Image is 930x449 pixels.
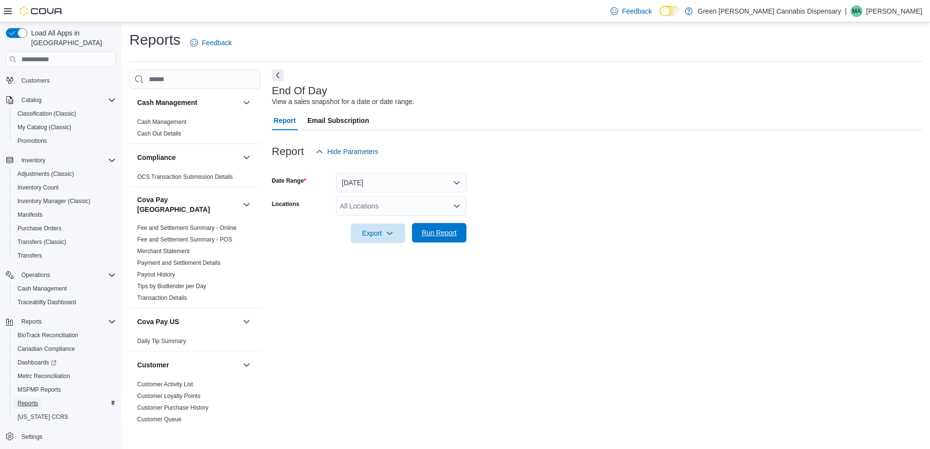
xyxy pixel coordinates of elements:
h3: End Of Day [272,85,327,97]
span: Report [274,111,296,130]
button: Hide Parameters [312,142,382,161]
span: Catalog [18,94,116,106]
span: Transfers (Classic) [14,236,116,248]
button: Adjustments (Classic) [10,167,120,181]
button: Transfers (Classic) [10,235,120,249]
a: Cash Out Details [137,130,181,137]
span: Email Subscription [307,111,369,130]
span: Inventory Manager (Classic) [14,195,116,207]
button: Catalog [2,93,120,107]
button: Reports [10,397,120,410]
span: Inventory Count [14,182,116,193]
div: Cova Pay [GEOGRAPHIC_DATA] [129,222,260,308]
button: BioTrack Reconciliation [10,328,120,342]
span: Daily Tip Summary [137,337,186,345]
span: Cash Out Details [137,130,181,138]
a: Feedback [607,1,656,21]
a: Customer Activity List [137,381,193,388]
span: Fee and Settlement Summary - Online [137,224,237,232]
span: Load All Apps in [GEOGRAPHIC_DATA] [27,28,116,48]
span: My Catalog (Classic) [14,121,116,133]
button: Customer [241,359,252,371]
button: Run Report [412,223,466,242]
button: Compliance [137,153,239,162]
span: Cash Management [137,118,186,126]
span: Operations [21,271,50,279]
span: Reports [18,316,116,328]
h3: Customer [137,360,169,370]
a: Manifests [14,209,46,221]
a: [US_STATE] CCRS [14,411,72,423]
a: Reports [14,397,42,409]
a: MSPMP Reports [14,384,65,396]
span: Adjustments (Classic) [14,168,116,180]
span: Payout History [137,271,175,278]
button: Reports [18,316,46,328]
span: Dark Mode [660,16,660,17]
span: Transfers [14,250,116,261]
button: Cash Management [137,98,239,107]
span: MSPMP Reports [14,384,116,396]
a: Payout History [137,271,175,278]
a: Feedback [186,33,235,52]
span: OCS Transaction Submission Details [137,173,233,181]
span: Cash Management [18,285,67,293]
a: Merchant Statement [137,248,190,255]
a: Fee and Settlement Summary - POS [137,236,232,243]
a: Customer Purchase History [137,404,209,411]
a: Canadian Compliance [14,343,79,355]
a: Transfers (Classic) [14,236,70,248]
button: Open list of options [453,202,461,210]
div: Customer [129,379,260,441]
button: Settings [2,430,120,444]
a: Tips by Budtender per Day [137,283,206,290]
a: Purchase Orders [14,223,66,234]
span: Transfers [18,252,42,259]
button: Cova Pay [GEOGRAPHIC_DATA] [137,195,239,214]
p: [PERSON_NAME] [866,5,922,17]
span: Dashboards [18,359,56,366]
span: Adjustments (Classic) [18,170,74,178]
span: Purchase Orders [14,223,116,234]
button: Promotions [10,134,120,148]
span: Feedback [622,6,652,16]
button: Metrc Reconciliation [10,369,120,383]
div: Mark Akers [851,5,862,17]
span: MA [852,5,861,17]
span: Customers [21,77,50,85]
input: Dark Mode [660,6,680,16]
p: | [845,5,847,17]
span: Manifests [14,209,116,221]
a: Cash Management [137,119,186,125]
span: BioTrack Reconciliation [18,331,78,339]
a: My Catalog (Classic) [14,121,75,133]
span: Traceabilty Dashboard [14,296,116,308]
a: Adjustments (Classic) [14,168,78,180]
button: Traceabilty Dashboard [10,295,120,309]
a: OCS Transaction Submission Details [137,173,233,180]
a: Classification (Classic) [14,108,80,120]
button: Compliance [241,152,252,163]
a: Dashboards [10,356,120,369]
h1: Reports [129,30,180,50]
span: Metrc Reconciliation [14,370,116,382]
span: BioTrack Reconciliation [14,329,116,341]
span: Inventory Manager (Classic) [18,197,90,205]
span: Run Report [422,228,457,238]
span: Fee and Settlement Summary - POS [137,236,232,243]
span: Customers [18,74,116,86]
button: Customer [137,360,239,370]
span: Washington CCRS [14,411,116,423]
span: Reports [14,397,116,409]
span: Feedback [202,38,232,48]
a: Dashboards [14,357,60,368]
button: Classification (Classic) [10,107,120,121]
label: Date Range [272,177,306,185]
span: Settings [18,431,116,443]
span: Dashboards [14,357,116,368]
a: Transfers [14,250,46,261]
span: Inventory [21,156,45,164]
